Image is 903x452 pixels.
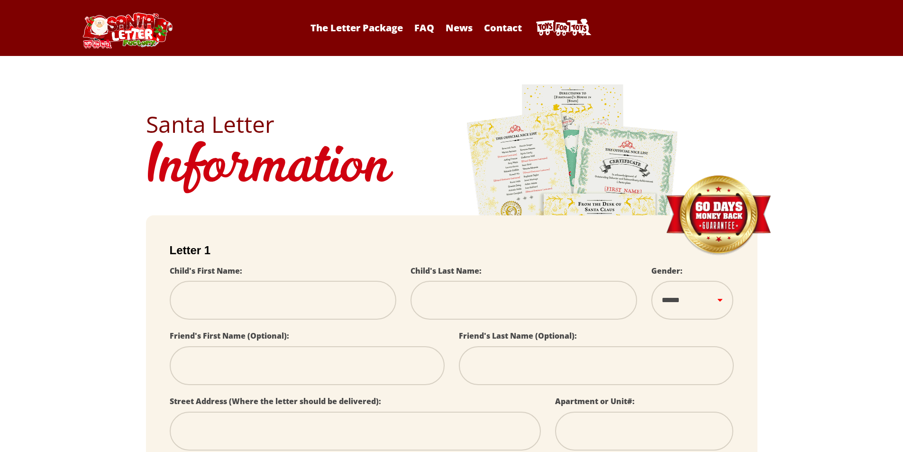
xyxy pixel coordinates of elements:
[555,396,635,406] label: Apartment or Unit#:
[441,21,477,34] a: News
[479,21,527,34] a: Contact
[170,396,381,406] label: Street Address (Where the letter should be delivered):
[146,113,757,136] h2: Santa Letter
[651,266,683,276] label: Gender:
[306,21,408,34] a: The Letter Package
[170,244,734,257] h2: Letter 1
[170,266,242,276] label: Child's First Name:
[80,12,174,48] img: Santa Letter Logo
[842,424,894,447] iframe: Opens a widget where you can find more information
[146,136,757,201] h1: Information
[466,83,679,348] img: letters.png
[410,266,482,276] label: Child's Last Name:
[410,21,439,34] a: FAQ
[665,175,772,256] img: Money Back Guarantee
[170,331,289,341] label: Friend's First Name (Optional):
[459,331,577,341] label: Friend's Last Name (Optional):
